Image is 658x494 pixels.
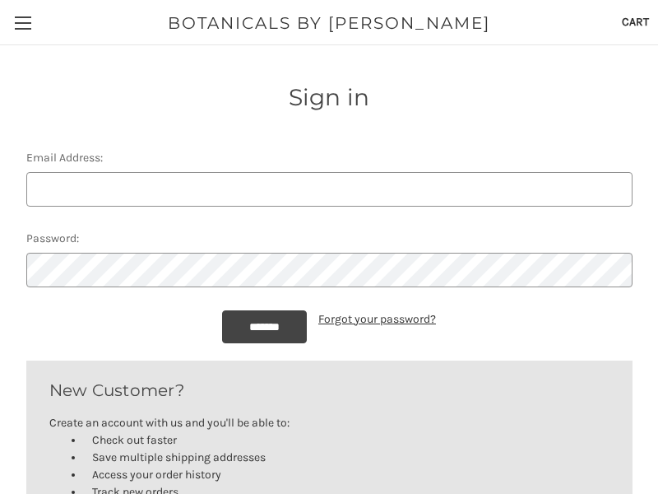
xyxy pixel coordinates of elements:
li: Check out faster [84,431,609,449]
span: Toggle menu [15,22,31,24]
label: Email Address: [26,149,633,166]
li: Access your order history [84,466,609,483]
a: Forgot your password? [318,310,436,328]
span: BOTANICALS BY [PERSON_NAME] [168,11,490,35]
a: Cart with 0 items [613,2,658,42]
label: Password: [26,230,633,247]
h2: New Customer? [49,378,609,403]
span: Cart [622,15,649,29]
p: Create an account with us and you'll be able to: [49,414,609,431]
h1: Sign in [17,80,641,114]
li: Save multiple shipping addresses [84,449,609,466]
